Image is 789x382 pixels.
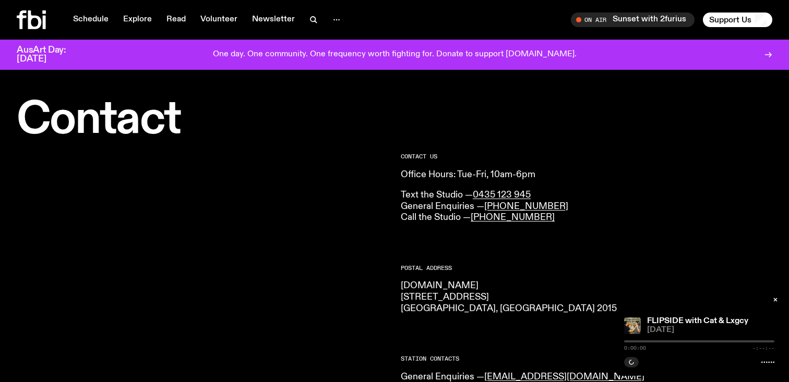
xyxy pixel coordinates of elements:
a: [EMAIL_ADDRESS][DOMAIN_NAME] [484,372,644,381]
a: 0435 123 945 [473,190,531,200]
a: Volunteer [194,13,244,27]
span: Support Us [709,15,751,24]
h2: CONTACT US [401,154,772,159]
a: [PHONE_NUMBER] [484,202,568,211]
span: -:--:-- [752,346,774,351]
h2: Station Contacts [401,356,772,362]
a: Read [160,13,192,27]
h1: Contact [17,99,388,141]
p: [DOMAIN_NAME] [STREET_ADDRESS] [GEOGRAPHIC_DATA], [GEOGRAPHIC_DATA] 2015 [401,280,772,314]
a: Newsletter [246,13,301,27]
h3: AusArt Day: [DATE] [17,46,83,64]
a: [PHONE_NUMBER] [471,213,555,222]
p: Office Hours: Tue-Fri, 10am-6pm [401,169,772,181]
h2: Postal Address [401,265,772,271]
a: Schedule [67,13,115,27]
p: One day. One community. One frequency worth fighting for. Donate to support [DOMAIN_NAME]. [213,50,577,59]
a: Explore [117,13,158,27]
span: [DATE] [647,326,774,334]
button: Support Us [703,13,772,27]
span: 0:00:00 [624,346,646,351]
p: Text the Studio — General Enquiries — Call the Studio — [401,190,772,224]
button: On AirSunset with 2furius [571,13,695,27]
a: FLIPSIDE with Cat & Lxgcy [647,317,748,325]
